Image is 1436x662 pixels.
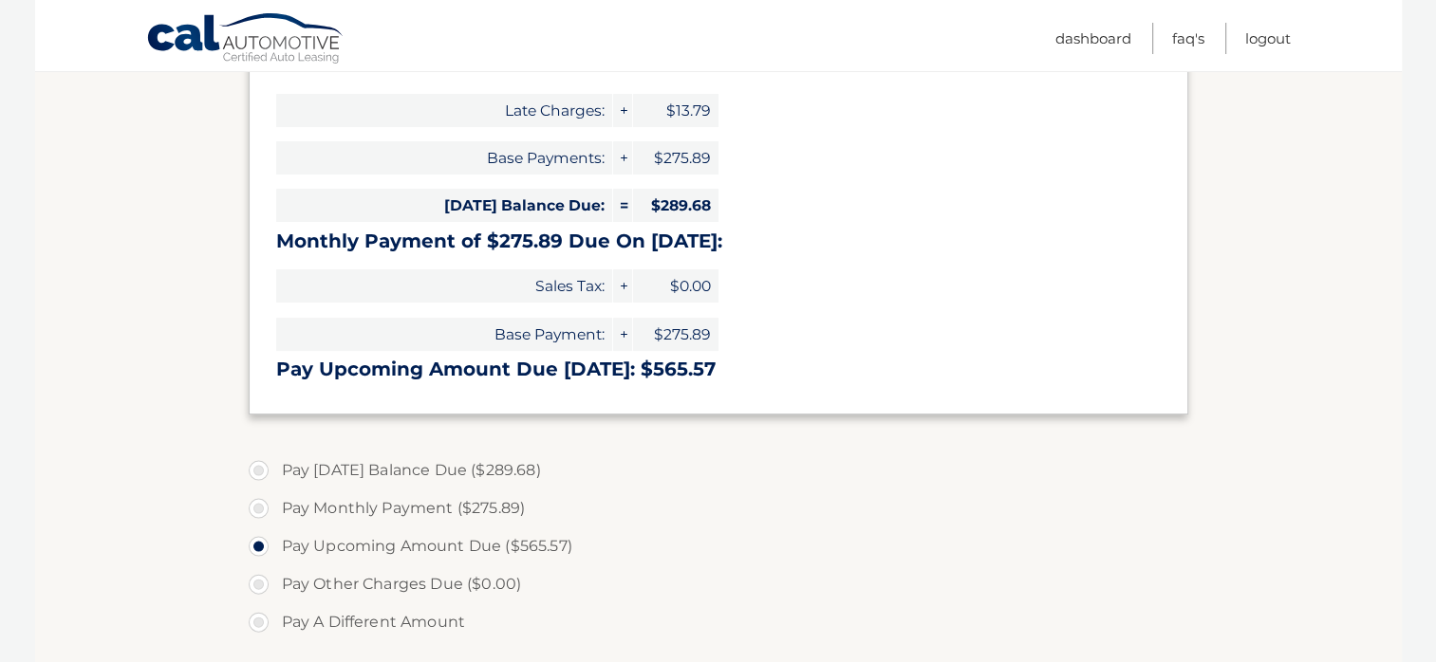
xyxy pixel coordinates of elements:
[249,451,1188,489] label: Pay [DATE] Balance Due ($289.68)
[1172,23,1204,54] a: FAQ's
[249,489,1188,527] label: Pay Monthly Payment ($275.89)
[613,141,632,175] span: +
[1055,23,1131,54] a: Dashboard
[249,603,1188,641] label: Pay A Different Amount
[613,318,632,351] span: +
[1245,23,1291,54] a: Logout
[146,12,345,67] a: Cal Automotive
[276,94,612,127] span: Late Charges:
[249,565,1188,603] label: Pay Other Charges Due ($0.00)
[276,358,1161,381] h3: Pay Upcoming Amount Due [DATE]: $565.57
[613,189,632,222] span: =
[249,527,1188,565] label: Pay Upcoming Amount Due ($565.57)
[633,189,718,222] span: $289.68
[633,141,718,175] span: $275.89
[276,269,612,303] span: Sales Tax:
[633,318,718,351] span: $275.89
[276,318,612,351] span: Base Payment:
[276,230,1161,253] h3: Monthly Payment of $275.89 Due On [DATE]:
[276,189,612,222] span: [DATE] Balance Due:
[613,269,632,303] span: +
[633,94,718,127] span: $13.79
[633,269,718,303] span: $0.00
[276,141,612,175] span: Base Payments:
[613,94,632,127] span: +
